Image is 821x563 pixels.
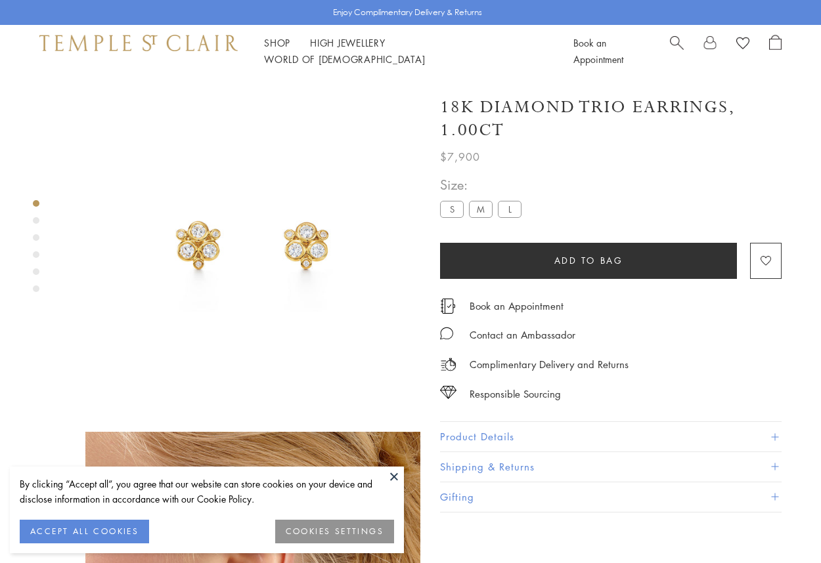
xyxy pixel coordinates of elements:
[39,35,238,51] img: Temple St. Clair
[264,35,544,68] nav: Main navigation
[470,327,575,343] div: Contact an Ambassador
[275,520,394,543] button: COOKIES SETTINGS
[469,201,493,217] label: M
[440,356,456,373] img: icon_delivery.svg
[440,422,782,451] button: Product Details
[470,299,564,313] a: Book an Appointment
[440,174,527,196] span: Size:
[440,452,782,482] button: Shipping & Returns
[470,356,629,373] p: Complimentary Delivery and Returns
[573,36,623,66] a: Book an Appointment
[264,52,425,66] a: World of [DEMOGRAPHIC_DATA]World of [DEMOGRAPHIC_DATA]
[20,476,394,507] div: By clicking “Accept all”, you agree that our website can store cookies on your device and disclos...
[736,35,749,54] a: View Wishlist
[310,36,386,49] a: High JewelleryHigh Jewellery
[333,6,482,19] p: Enjoy Complimentary Delivery & Returns
[20,520,149,543] button: ACCEPT ALL COOKIES
[498,201,521,217] label: L
[440,148,480,165] span: $7,900
[769,35,782,68] a: Open Shopping Bag
[440,299,456,314] img: icon_appointment.svg
[440,201,464,217] label: S
[470,386,561,402] div: Responsible Sourcing
[440,96,782,142] h1: 18K Diamond Trio Earrings, 1.00ct
[33,197,39,302] div: Product gallery navigation
[85,77,420,412] img: E11847-DIGRN50
[554,253,623,268] span: Add to bag
[670,35,684,68] a: Search
[440,482,782,512] button: Gifting
[440,386,456,399] img: icon_sourcing.svg
[440,327,453,340] img: MessageIcon-01_2.svg
[264,36,290,49] a: ShopShop
[440,243,737,279] button: Add to bag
